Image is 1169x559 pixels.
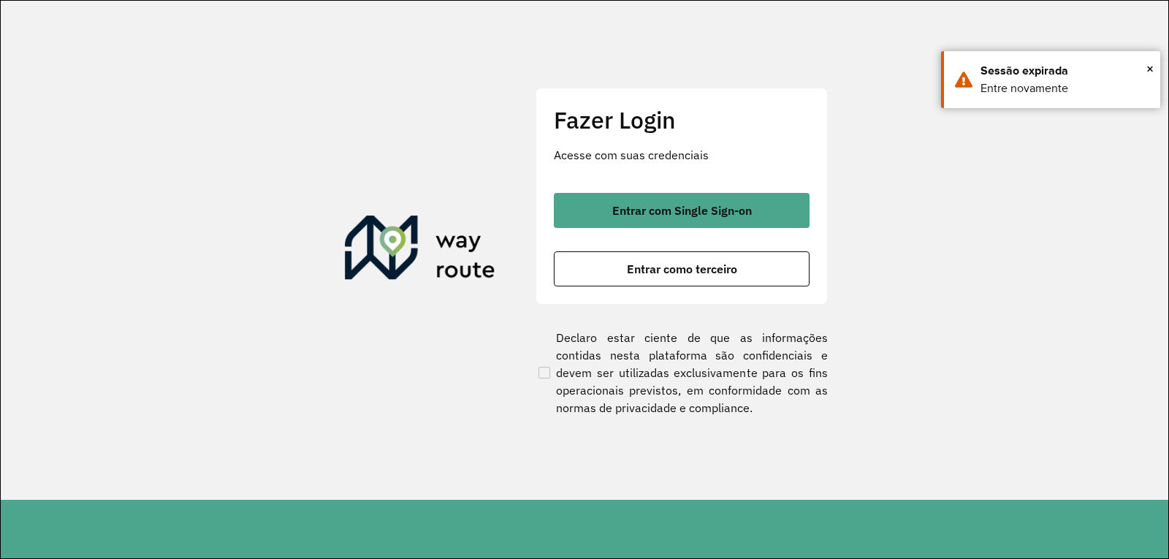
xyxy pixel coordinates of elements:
[1146,58,1154,80] span: ×
[554,193,810,228] button: button
[980,80,1149,97] div: Entre novamente
[980,62,1149,80] div: Sessão expirada
[345,216,495,286] img: Roteirizador AmbevTech
[612,205,752,216] span: Entrar com Single Sign-on
[536,329,828,417] label: Declaro estar ciente de que as informações contidas nesta plataforma são confidenciais e devem se...
[554,251,810,286] button: button
[1146,58,1154,80] button: Close
[554,106,810,134] h2: Fazer Login
[554,146,810,164] p: Acesse com suas credenciais
[627,263,737,275] span: Entrar como terceiro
